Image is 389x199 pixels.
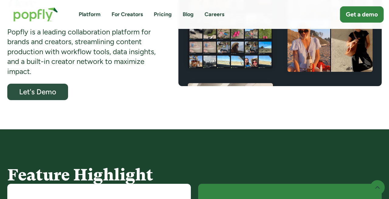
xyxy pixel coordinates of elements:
h4: Feature Highlight [7,166,382,184]
div: Let's Demo [13,88,63,96]
div: Get a demo [346,10,378,19]
a: Platform [79,11,101,18]
a: Get a demo [340,6,384,23]
a: Pricing [154,11,172,18]
strong: Popfly is a leading collaboration platform for brands and creators, streamlining content producti... [7,27,156,76]
a: Let's Demo [7,84,68,100]
a: For Creators [112,11,143,18]
a: home [7,1,64,28]
a: Careers [205,11,224,18]
a: Blog [183,11,194,18]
